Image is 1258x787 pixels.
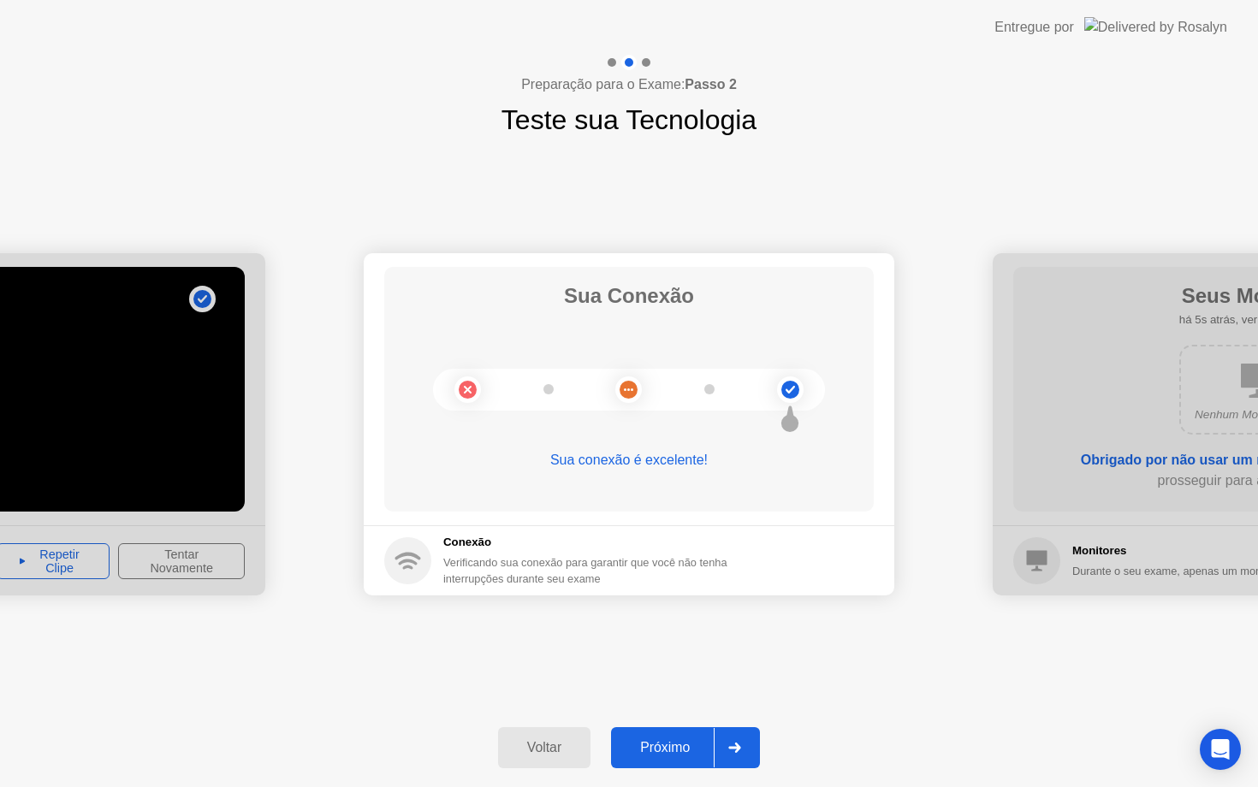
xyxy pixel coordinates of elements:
h5: Conexão [443,534,733,551]
div: Próximo [616,740,714,755]
h1: Sua Conexão [564,281,694,311]
h4: Preparação para o Exame: [521,74,737,95]
button: Voltar [498,727,590,768]
b: Passo 2 [685,77,736,92]
button: Próximo [611,727,760,768]
div: Sua conexão é excelente! [384,450,874,470]
div: Verificando sua conexão para garantir que você não tenha interrupções durante seu exame [443,554,733,587]
h1: Teste sua Tecnologia [501,99,757,140]
img: Delivered by Rosalyn [1084,17,1227,37]
div: Entregue por [994,17,1074,38]
div: Open Intercom Messenger [1200,729,1241,770]
div: Voltar [503,740,585,755]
